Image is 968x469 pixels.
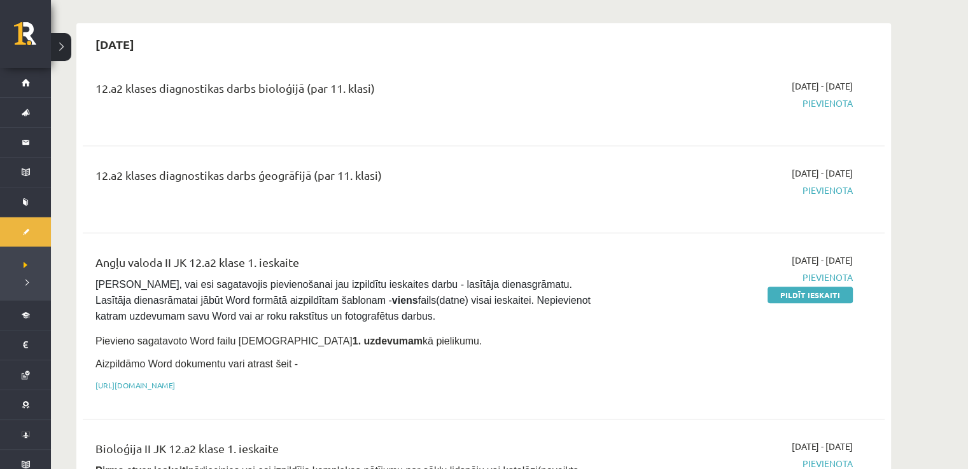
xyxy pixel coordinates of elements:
[768,287,853,303] a: Pildīt ieskaiti
[95,380,175,390] a: [URL][DOMAIN_NAME]
[792,254,853,267] span: [DATE] - [DATE]
[83,29,147,59] h2: [DATE]
[95,79,594,103] div: 12.a2 klases diagnostikas darbs bioloģijā (par 11. klasi)
[792,167,853,180] span: [DATE] - [DATE]
[392,295,418,306] strong: viens
[95,279,593,322] span: [PERSON_NAME], vai esi sagatavojis pievienošanai jau izpildītu ieskaites darbu - lasītāja dienasg...
[792,440,853,453] span: [DATE] - [DATE]
[613,271,853,284] span: Pievienota
[95,358,298,369] span: Aizpildāmo Word dokumentu vari atrast šeit -
[613,97,853,110] span: Pievienota
[792,79,853,93] span: [DATE] - [DATE]
[95,336,482,346] span: Pievieno sagatavoto Word failu [DEMOGRAPHIC_DATA] kā pielikumu.
[95,167,594,190] div: 12.a2 klases diagnostikas darbs ģeogrāfijā (par 11. klasi)
[95,440,594,463] div: Bioloģija II JK 12.a2 klase 1. ieskaite
[95,254,594,277] div: Angļu valoda II JK 12.a2 klase 1. ieskaite
[353,336,423,346] strong: 1. uzdevumam
[14,22,51,54] a: Rīgas 1. Tālmācības vidusskola
[613,184,853,197] span: Pievienota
